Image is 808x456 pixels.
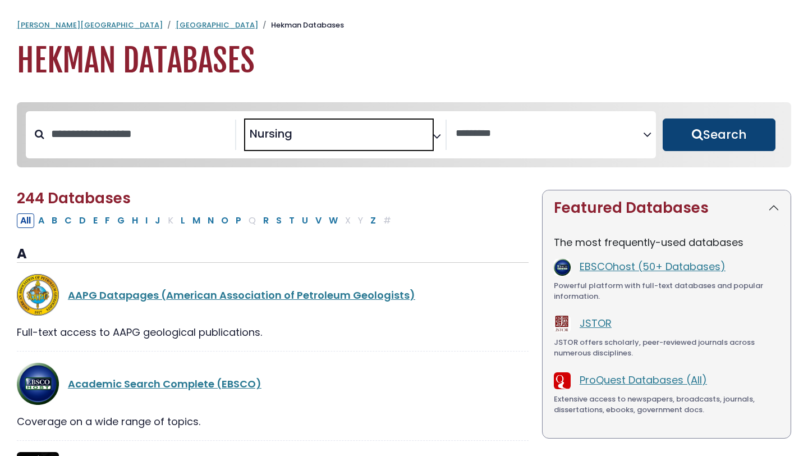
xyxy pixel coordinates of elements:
button: Filter Results H [128,213,141,228]
button: Filter Results N [204,213,217,228]
button: Filter Results U [299,213,311,228]
h3: A [17,246,529,263]
button: Filter Results F [102,213,113,228]
button: Filter Results C [61,213,75,228]
button: Filter Results R [260,213,272,228]
button: Filter Results T [286,213,298,228]
button: Filter Results S [273,213,285,228]
li: Hekman Databases [258,20,344,31]
button: Filter Results D [76,213,89,228]
div: Full-text access to AAPG geological publications. [17,325,529,340]
nav: breadcrumb [17,20,791,31]
li: Nursing [245,125,292,142]
h1: Hekman Databases [17,42,791,80]
span: Nursing [250,125,292,142]
button: Filter Results E [90,213,101,228]
nav: Search filters [17,102,791,167]
button: Filter Results O [218,213,232,228]
a: JSTOR [580,316,612,330]
button: Filter Results V [312,213,325,228]
input: Search database by title or keyword [44,125,235,143]
div: Coverage on a wide range of topics. [17,414,529,429]
a: ProQuest Databases (All) [580,373,707,387]
textarea: Search [295,131,302,143]
button: Submit for Search Results [663,118,775,151]
button: Filter Results W [325,213,341,228]
div: Extensive access to newspapers, broadcasts, journals, dissertations, ebooks, government docs. [554,394,779,416]
a: EBSCOhost (50+ Databases) [580,259,726,273]
button: Filter Results I [142,213,151,228]
textarea: Search [456,128,643,140]
button: Filter Results J [151,213,164,228]
button: Filter Results P [232,213,245,228]
button: Filter Results M [189,213,204,228]
div: Alpha-list to filter by first letter of database name [17,213,396,227]
p: The most frequently-used databases [554,235,779,250]
a: [GEOGRAPHIC_DATA] [176,20,258,30]
button: Filter Results A [35,213,48,228]
button: Filter Results Z [367,213,379,228]
button: Filter Results G [114,213,128,228]
div: JSTOR offers scholarly, peer-reviewed journals across numerous disciplines. [554,337,779,359]
button: All [17,213,34,228]
button: Filter Results B [48,213,61,228]
a: Academic Search Complete (EBSCO) [68,377,261,391]
button: Featured Databases [543,190,791,226]
div: Powerful platform with full-text databases and popular information. [554,280,779,302]
a: AAPG Datapages (American Association of Petroleum Geologists) [68,288,415,302]
span: 244 Databases [17,188,131,208]
a: [PERSON_NAME][GEOGRAPHIC_DATA] [17,20,163,30]
button: Filter Results L [177,213,189,228]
